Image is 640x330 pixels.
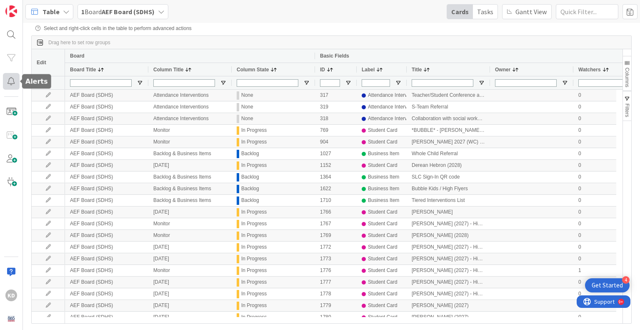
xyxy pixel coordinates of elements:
[241,207,267,217] div: In Progress
[241,125,267,136] div: In Progress
[48,40,110,45] div: Row Groups
[407,242,490,253] div: [PERSON_NAME] (2027) - High Flyer 2025
[153,79,215,87] input: Column Title Filter Input
[65,183,148,194] div: AEF Board (SDHS)
[148,300,232,311] div: [DATE]
[315,136,357,148] div: 904
[5,313,17,325] img: avatar
[148,125,232,136] div: Monitor
[447,5,473,19] div: Cards
[48,40,110,45] span: Drag here to set row groups
[148,253,232,265] div: [DATE]
[315,312,357,323] div: 1780
[65,90,148,101] div: AEF Board (SDHS)
[556,4,618,19] input: Quick Filter...
[241,160,267,171] div: In Progress
[148,265,232,276] div: Monitor
[65,253,148,265] div: AEF Board (SDHS)
[362,67,375,73] span: Label
[368,137,397,147] div: Student Card
[407,288,490,300] div: [PERSON_NAME] (2027) - High Flyer 2025
[241,219,267,229] div: In Progress
[407,160,490,171] div: Derean Hebron (2028)
[65,207,148,218] div: AEF Board (SDHS)
[241,137,267,147] div: In Progress
[148,148,232,159] div: Backlog & Business Items
[237,67,269,73] span: Column State
[368,265,397,276] div: Student Card
[35,25,627,31] div: Select and right-click cells in the table to perform advanced actions
[622,276,630,284] div: 4
[65,300,148,311] div: AEF Board (SDHS)
[65,113,148,124] div: AEF Board (SDHS)
[407,207,490,218] div: [PERSON_NAME]
[368,312,397,322] div: Student Card
[395,80,402,86] button: Open Filter Menu
[562,80,568,86] button: Open Filter Menu
[368,254,397,264] div: Student Card
[65,171,148,183] div: AEF Board (SDHS)
[320,67,325,73] span: ID
[102,8,155,16] b: AEF Board (SDHS)
[65,288,148,300] div: AEF Board (SDHS)
[241,277,267,287] div: In Progress
[315,113,357,124] div: 318
[578,67,601,73] span: Watchers
[407,113,490,124] div: Collaboration with social worker/ counselor/ admin/ outside agencies (i.e. [PERSON_NAME])
[241,90,253,101] div: None
[407,90,490,101] div: Teacher/Student Conference about Absences
[315,101,357,113] div: 319
[241,265,267,276] div: In Progress
[315,160,357,171] div: 1152
[407,136,490,148] div: [PERSON_NAME] 2027 (WC) - 2
[315,148,357,159] div: 1027
[241,230,267,241] div: In Progress
[148,277,232,288] div: [DATE]
[70,79,132,87] input: Board Title Filter Input
[148,90,232,101] div: Attendance Interventions
[315,207,357,218] div: 1766
[578,79,640,87] input: Watchers Filter Input
[315,230,357,241] div: 1769
[65,101,148,113] div: AEF Board (SDHS)
[241,102,253,112] div: None
[585,278,630,292] div: Open Get Started checklist, remaining modules: 4
[368,242,397,252] div: Student Card
[315,277,357,288] div: 1777
[65,230,148,241] div: AEF Board (SDHS)
[592,281,623,290] div: Get Started
[368,172,399,182] div: Business Item
[65,195,148,206] div: AEF Board (SDHS)
[368,160,397,171] div: Student Card
[368,90,421,101] div: Attendance Intervention
[137,80,143,86] button: Open Filter Menu
[412,79,473,87] input: Title Filter Input
[70,67,96,73] span: Board Title
[65,265,148,276] div: AEF Board (SDHS)
[624,103,630,117] span: Filters
[315,90,357,101] div: 317
[241,242,267,252] div: In Progress
[65,148,148,159] div: AEF Board (SDHS)
[315,253,357,265] div: 1773
[407,312,490,323] div: [PERSON_NAME] (2027)
[368,219,397,229] div: Student Card
[65,136,148,148] div: AEF Board (SDHS)
[368,230,397,241] div: Student Card
[495,67,510,73] span: Owner
[241,172,259,182] div: Backlog
[315,300,357,311] div: 1779
[407,218,490,229] div: [PERSON_NAME] (2027) - High Flyer 2025
[241,312,267,322] div: In Progress
[407,300,490,311] div: [PERSON_NAME] (2027)
[407,183,490,194] div: Bubble Kids / High Flyers
[5,5,17,17] img: Visit kanbanzone.com
[315,288,357,300] div: 1778
[17,1,38,11] span: Support
[241,289,267,299] div: In Progress
[478,80,485,86] button: Open Filter Menu
[241,300,267,311] div: In Progress
[624,68,630,87] span: Columns
[368,277,397,287] div: Student Card
[407,195,490,206] div: Tiered Interventions List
